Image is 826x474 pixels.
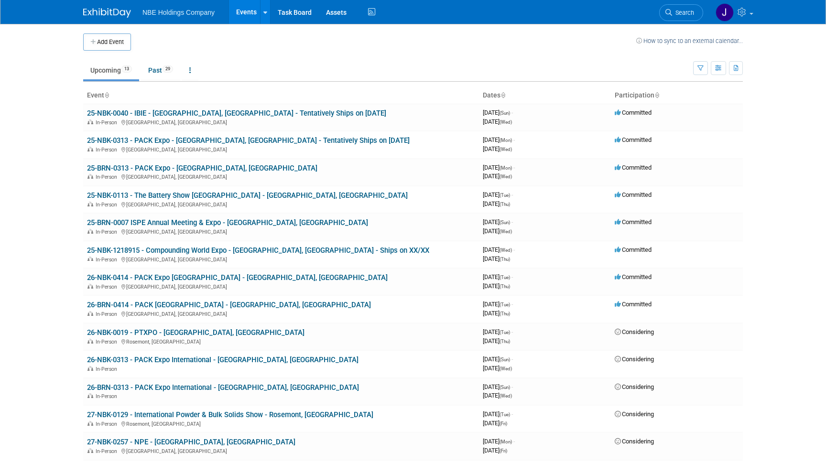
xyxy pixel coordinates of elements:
[483,392,512,399] span: [DATE]
[483,355,513,363] span: [DATE]
[483,191,513,198] span: [DATE]
[483,255,510,262] span: [DATE]
[83,87,479,104] th: Event
[87,147,93,151] img: In-Person Event
[96,311,120,317] span: In-Person
[511,109,513,116] span: -
[615,273,652,280] span: Committed
[500,448,507,453] span: (Fri)
[500,119,512,125] span: (Wed)
[500,220,510,225] span: (Sun)
[87,447,475,454] div: [GEOGRAPHIC_DATA], [GEOGRAPHIC_DATA]
[483,328,513,335] span: [DATE]
[615,109,652,116] span: Committed
[483,383,513,390] span: [DATE]
[716,3,734,22] img: John Vargo
[163,65,173,73] span: 29
[500,174,512,179] span: (Wed)
[500,357,510,362] span: (Sun)
[500,165,512,171] span: (Mon)
[96,448,120,454] span: In-Person
[96,229,120,235] span: In-Person
[141,61,180,79] a: Past29
[87,255,475,263] div: [GEOGRAPHIC_DATA], [GEOGRAPHIC_DATA]
[513,246,515,253] span: -
[672,9,694,16] span: Search
[87,136,410,145] a: 25-NBK-0313 - PACK Expo - [GEOGRAPHIC_DATA], [GEOGRAPHIC_DATA] - Tentatively Ships on [DATE]
[87,119,93,124] img: In-Person Event
[500,284,510,289] span: (Thu)
[500,311,510,316] span: (Thu)
[615,246,652,253] span: Committed
[500,248,512,253] span: (Wed)
[483,365,512,372] span: [DATE]
[96,339,120,345] span: In-Person
[483,218,513,226] span: [DATE]
[500,439,512,444] span: (Mon)
[615,191,652,198] span: Committed
[96,202,120,208] span: In-Person
[615,136,652,143] span: Committed
[500,275,510,280] span: (Tue)
[511,328,513,335] span: -
[513,438,515,445] span: -
[87,311,93,316] img: In-Person Event
[615,438,654,445] span: Considering
[511,273,513,280] span: -
[611,87,743,104] th: Participation
[483,447,507,454] span: [DATE]
[483,420,507,427] span: [DATE]
[500,193,510,198] span: (Tue)
[500,202,510,207] span: (Thu)
[615,164,652,171] span: Committed
[87,448,93,453] img: In-Person Event
[96,284,120,290] span: In-Person
[87,284,93,289] img: In-Person Event
[659,4,703,21] a: Search
[483,172,512,180] span: [DATE]
[87,421,93,426] img: In-Person Event
[87,172,475,180] div: [GEOGRAPHIC_DATA], [GEOGRAPHIC_DATA]
[615,328,654,335] span: Considering
[87,118,475,126] div: [GEOGRAPHIC_DATA], [GEOGRAPHIC_DATA]
[96,119,120,126] span: In-Person
[87,383,359,392] a: 26-BRN-0313 - PACK Expo International - [GEOGRAPHIC_DATA], [GEOGRAPHIC_DATA]
[142,9,215,16] span: NBE Holdings Company
[87,355,359,364] a: 26-NBK-0313 - PACK Expo International - [GEOGRAPHIC_DATA], [GEOGRAPHIC_DATA]
[511,191,513,198] span: -
[483,273,513,280] span: [DATE]
[500,412,510,417] span: (Tue)
[96,366,120,372] span: In-Person
[87,337,475,345] div: Rosemont, [GEOGRAPHIC_DATA]
[615,301,652,308] span: Committed
[500,138,512,143] span: (Mon)
[483,118,512,125] span: [DATE]
[511,218,513,226] span: -
[500,110,510,116] span: (Sun)
[87,339,93,344] img: In-Person Event
[500,147,512,152] span: (Wed)
[87,174,93,179] img: In-Person Event
[615,218,652,226] span: Committed
[87,200,475,208] div: [GEOGRAPHIC_DATA], [GEOGRAPHIC_DATA]
[500,302,510,307] span: (Tue)
[87,393,93,398] img: In-Person Event
[87,310,475,317] div: [GEOGRAPHIC_DATA], [GEOGRAPHIC_DATA]
[500,385,510,390] span: (Sun)
[83,8,131,18] img: ExhibitDay
[87,420,475,427] div: Rosemont, [GEOGRAPHIC_DATA]
[483,145,512,152] span: [DATE]
[87,227,475,235] div: [GEOGRAPHIC_DATA], [GEOGRAPHIC_DATA]
[87,301,371,309] a: 26-BRN-0414 - PACK [GEOGRAPHIC_DATA] - [GEOGRAPHIC_DATA], [GEOGRAPHIC_DATA]
[96,257,120,263] span: In-Person
[483,438,515,445] span: [DATE]
[87,410,373,419] a: 27-NBK-0129 - International Powder & Bulk Solids Show - Rosemont, [GEOGRAPHIC_DATA]
[87,218,368,227] a: 25-BRN-0007 ISPE Annual Meeting & Expo - [GEOGRAPHIC_DATA], [GEOGRAPHIC_DATA]
[511,410,513,418] span: -
[121,65,132,73] span: 13
[615,383,654,390] span: Considering
[513,136,515,143] span: -
[96,174,120,180] span: In-Person
[513,164,515,171] span: -
[87,438,295,446] a: 27-NBK-0257 - NPE - [GEOGRAPHIC_DATA], [GEOGRAPHIC_DATA]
